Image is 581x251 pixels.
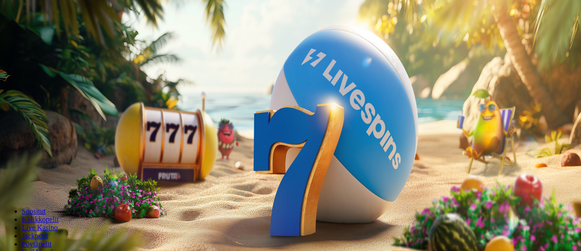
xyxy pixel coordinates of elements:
[22,240,51,248] span: Pöytäpelit
[22,207,46,215] a: Suositut
[22,215,59,223] a: Kolikkopelit
[22,232,48,240] a: Jackpotit
[22,224,58,231] a: Live Kasino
